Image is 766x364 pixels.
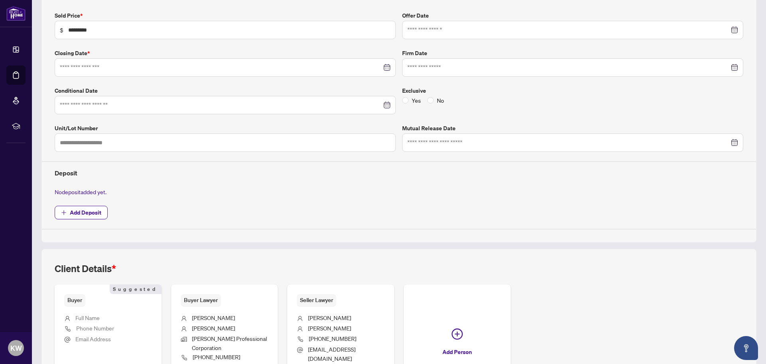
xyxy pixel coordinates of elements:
[55,49,396,58] label: Closing Date
[308,346,355,362] span: [EMAIL_ADDRESS][DOMAIN_NAME]
[192,335,267,351] span: [PERSON_NAME] Professional Corporation
[402,86,743,95] label: Exclusive
[402,11,743,20] label: Offer Date
[64,294,85,306] span: Buyer
[297,294,336,306] span: Seller Lawyer
[434,96,447,105] span: No
[75,335,111,342] span: Email Address
[6,6,26,21] img: logo
[55,262,116,275] h2: Client Details
[76,324,114,332] span: Phone Number
[10,342,22,354] span: KW
[75,314,100,321] span: Full Name
[55,124,396,133] label: Unit/Lot Number
[409,96,424,105] span: Yes
[61,210,67,215] span: plus
[442,346,472,358] span: Add Person
[110,284,162,294] span: Suggested
[60,26,63,34] span: $
[734,336,758,360] button: Open asap
[192,314,235,321] span: [PERSON_NAME]
[192,324,235,332] span: [PERSON_NAME]
[308,314,351,321] span: [PERSON_NAME]
[55,11,396,20] label: Sold Price
[55,188,107,195] span: No deposit added yet.
[309,335,356,342] span: [PHONE_NUMBER]
[55,86,396,95] label: Conditional Date
[55,168,743,178] h4: Deposit
[55,206,108,219] button: Add Deposit
[402,49,743,58] label: Firm Date
[193,353,240,360] span: [PHONE_NUMBER]
[402,124,743,133] label: Mutual Release Date
[452,328,463,340] span: plus-circle
[70,206,101,219] span: Add Deposit
[181,294,221,306] span: Buyer Lawyer
[308,324,351,332] span: [PERSON_NAME]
